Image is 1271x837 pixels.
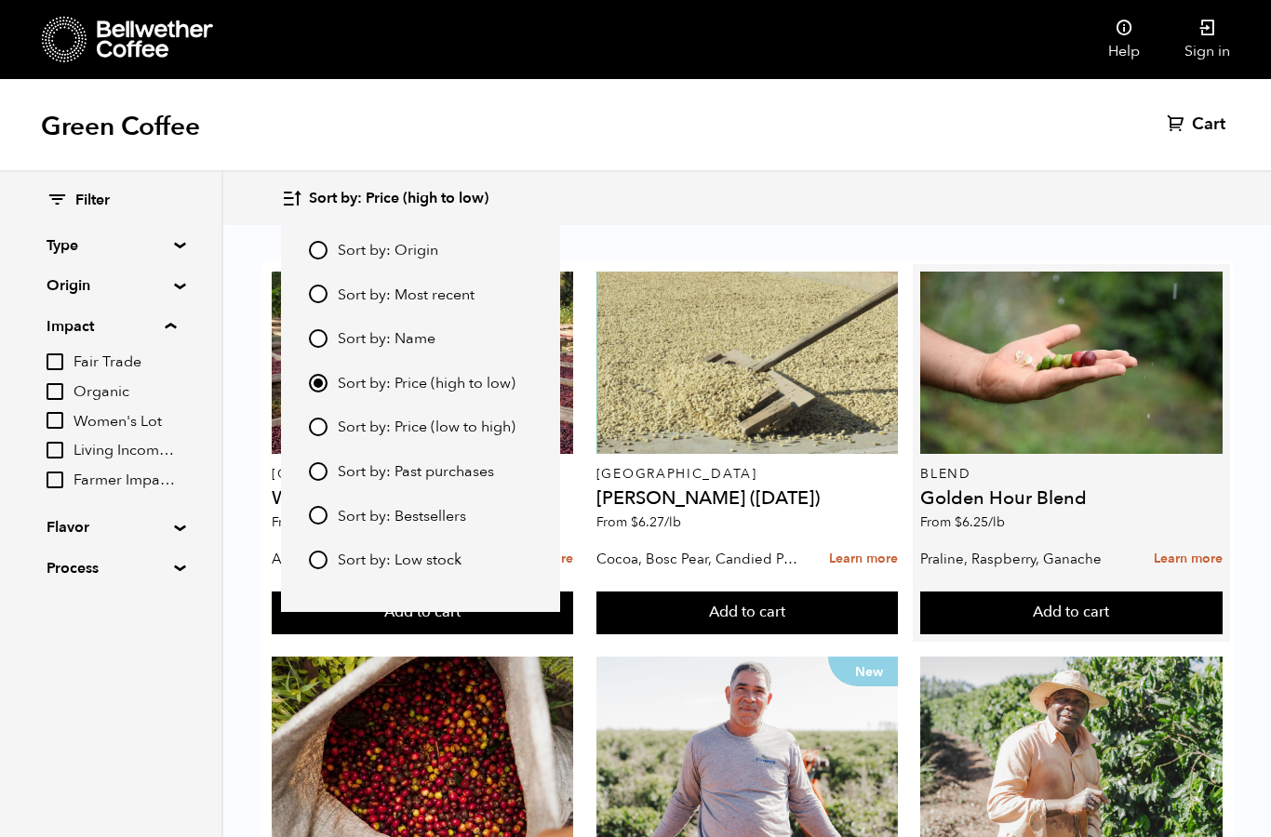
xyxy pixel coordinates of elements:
bdi: 6.27 [631,513,681,531]
input: Sort by: Past purchases [309,462,328,481]
p: [GEOGRAPHIC_DATA] [596,468,898,481]
input: Farmer Impact Fund [47,472,63,488]
p: [GEOGRAPHIC_DATA] [272,468,573,481]
input: Sort by: Most recent [309,285,328,303]
summary: Process [47,557,175,579]
input: Organic [47,383,63,400]
span: $ [631,513,638,531]
span: Cart [1192,113,1225,136]
input: Women's Lot [47,412,63,429]
input: Living Income Pricing [47,442,63,458]
h4: Golden Hour Blend [920,489,1222,508]
button: Add to cart [596,591,898,634]
button: Add to cart [920,591,1222,634]
span: Sort by: Price (high to low) [309,189,488,209]
span: From [596,513,681,531]
span: Farmer Impact Fund [74,471,176,491]
bdi: 6.25 [955,513,1005,531]
input: Sort by: Name [309,329,328,348]
span: Sort by: Bestsellers [338,507,466,527]
span: Organic [74,382,176,403]
span: Fair Trade [74,352,176,373]
span: From [920,513,1005,531]
p: New [828,657,898,686]
button: Sort by: Price (high to low) [281,177,488,220]
p: Cocoa, Bosc Pear, Candied Pecan [596,545,801,573]
input: Fair Trade [47,353,63,370]
span: Living Income Pricing [74,441,176,461]
input: Sort by: Price (low to high) [309,418,328,436]
h4: Walida Natural ([DATE]) [272,489,573,508]
summary: Flavor [47,516,175,538]
input: Sort by: Bestsellers [309,506,328,525]
span: Sort by: Price (high to low) [338,374,515,394]
input: Sort by: Price (high to low) [309,374,328,392]
summary: Origin [47,274,175,297]
span: Sort by: Past purchases [338,462,494,483]
span: From [272,513,356,531]
span: Women's Lot [74,412,176,432]
p: Amarena Cherry, Dark Chocolate, Hibiscus [272,545,476,573]
input: Sort by: Low stock [309,551,328,569]
span: $ [955,513,962,531]
span: /lb [988,513,1005,531]
a: Learn more [829,539,898,579]
summary: Type [47,234,175,257]
p: Blend [920,468,1222,481]
span: Sort by: Price (low to high) [338,418,515,438]
span: Filter [75,191,110,211]
span: Sort by: Origin [338,241,438,261]
a: Learn more [1154,539,1223,579]
p: Praline, Raspberry, Ganache [920,545,1125,573]
button: Add to cart [272,591,573,634]
input: Sort by: Origin [309,241,328,259]
span: Sort by: Most recent [338,286,475,306]
summary: Impact [47,315,176,338]
h1: Green Coffee [41,110,200,143]
span: /lb [664,513,681,531]
h4: [PERSON_NAME] ([DATE]) [596,489,898,508]
span: Sort by: Low stock [338,551,462,571]
a: Cart [1167,113,1230,136]
span: Sort by: Name [338,329,435,350]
